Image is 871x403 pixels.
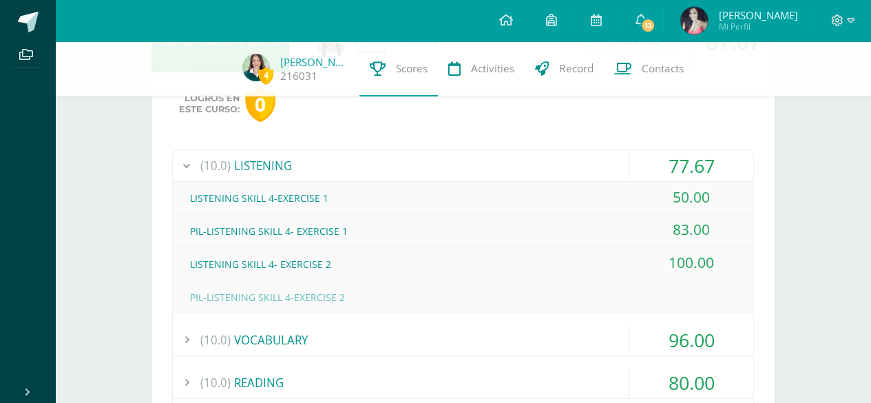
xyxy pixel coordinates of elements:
a: Contacts [604,41,694,96]
span: 4 [258,67,273,84]
div: LISTENING SKILL 4- EXERCISE 2 [173,249,753,280]
span: 13 [640,18,655,33]
span: Activities [471,61,514,76]
img: 440199d59a1bb4a241a9983326ac7319.png [242,54,270,81]
span: Contacts [642,61,684,76]
span: Record [559,61,594,76]
span: [PERSON_NAME] [718,8,797,22]
div: VOCABULARY [173,324,753,355]
div: 100.00 [629,247,753,278]
a: 216031 [280,69,317,83]
div: LISTENING SKILL 4-EXERCISE 1 [173,183,753,214]
div: 50.00 [629,182,753,213]
div: 80.00 [629,367,753,398]
span: (10.0) [200,367,231,398]
a: Scores [359,41,438,96]
span: Scores [396,61,428,76]
a: [PERSON_NAME] [280,55,349,69]
div: 83.00 [629,214,753,245]
span: (10.0) [200,324,231,355]
div: READING [173,367,753,398]
span: (10.0) [200,150,231,181]
div: 0 [245,87,275,122]
div: 96.00 [629,324,753,355]
img: d686daa607961b8b187ff7fdc61e0d8f.png [680,7,708,34]
span: Logros en este curso: [179,93,240,115]
a: Record [525,41,604,96]
div: 77.67 [629,150,753,181]
div: PIL-LISTENING SKILL 4- EXERCISE 1 [173,216,753,247]
span: Mi Perfil [718,21,797,32]
a: Activities [438,41,525,96]
div: LISTENING [173,150,753,181]
div: PIL-LISTENING SKILL 4-EXERCISE 2 [173,282,753,313]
